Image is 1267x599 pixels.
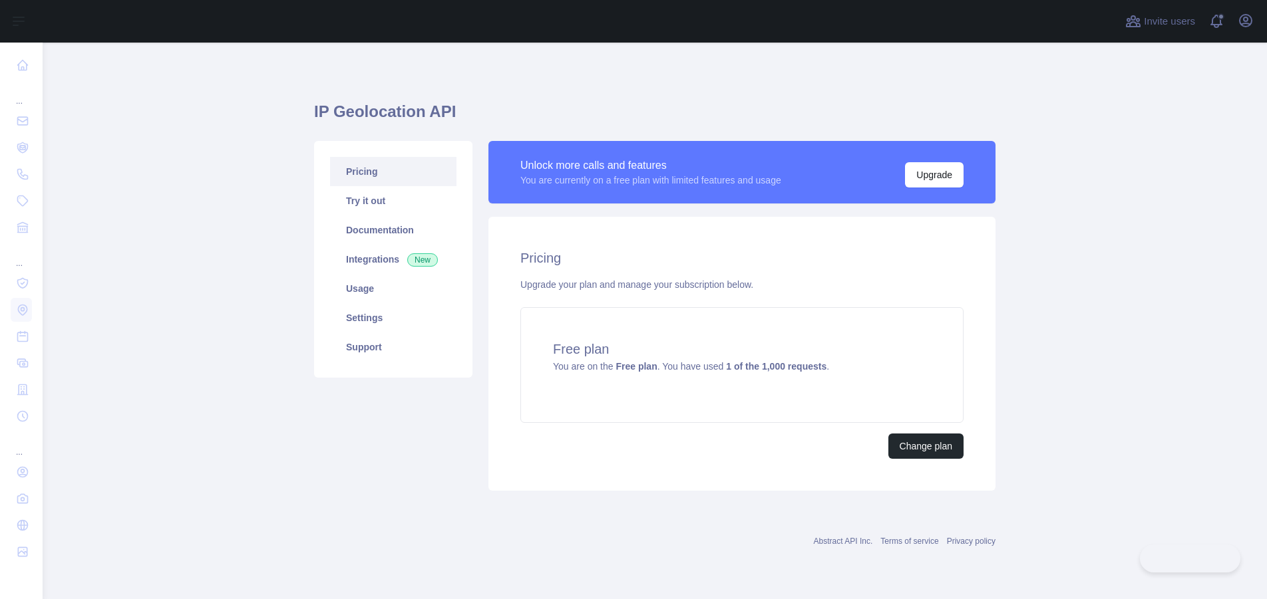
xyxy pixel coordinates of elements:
[520,249,964,267] h2: Pricing
[1140,544,1240,572] iframe: Help Scout Beacon - Open
[814,537,873,546] a: Abstract API Inc.
[330,303,456,332] a: Settings
[330,157,456,186] a: Pricing
[520,174,781,187] div: You are currently on a free plan with limited features and usage
[616,361,657,372] strong: Free plan
[880,537,938,546] a: Terms of service
[905,162,964,187] button: Upgrade
[11,431,32,457] div: ...
[553,340,931,358] h4: Free plan
[330,186,456,215] a: Try it out
[11,242,32,269] div: ...
[947,537,995,546] a: Privacy policy
[553,361,829,372] span: You are on the . You have used .
[11,80,32,106] div: ...
[407,253,438,267] span: New
[330,245,456,274] a: Integrations New
[330,274,456,303] a: Usage
[1144,14,1195,29] span: Invite users
[726,361,826,372] strong: 1 of the 1,000 requests
[520,278,964,291] div: Upgrade your plan and manage your subscription below.
[520,158,781,174] div: Unlock more calls and features
[1123,11,1198,32] button: Invite users
[330,332,456,362] a: Support
[314,101,995,133] h1: IP Geolocation API
[330,215,456,245] a: Documentation
[888,433,964,459] button: Change plan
